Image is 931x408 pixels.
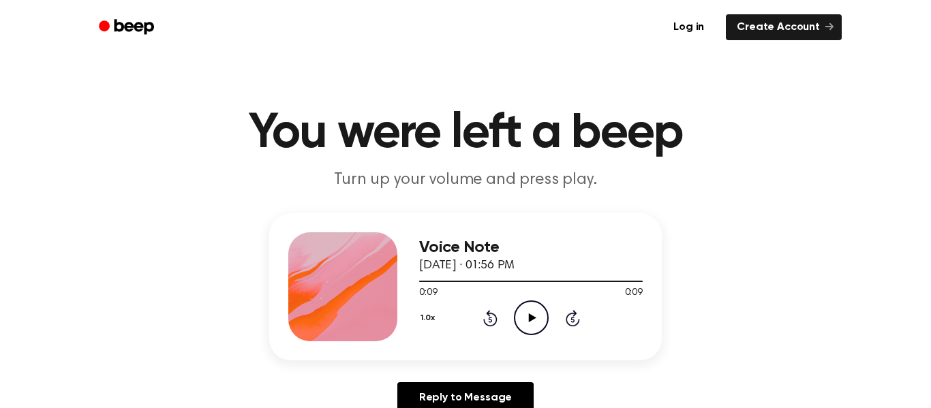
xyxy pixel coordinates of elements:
span: [DATE] · 01:56 PM [419,260,515,272]
span: 0:09 [625,286,643,300]
span: 0:09 [419,286,437,300]
a: Beep [89,14,166,41]
a: Log in [660,12,718,43]
a: Create Account [726,14,842,40]
h1: You were left a beep [117,109,814,158]
p: Turn up your volume and press play. [204,169,727,191]
button: 1.0x [419,307,440,330]
h3: Voice Note [419,238,643,257]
